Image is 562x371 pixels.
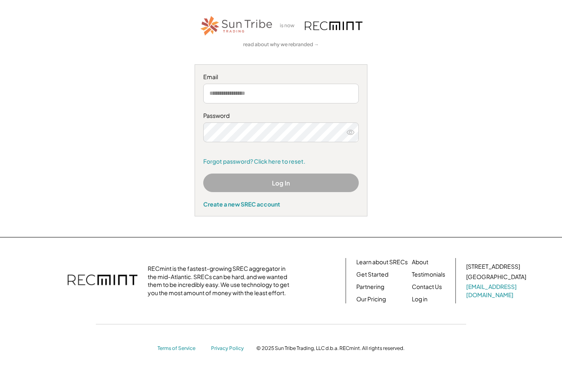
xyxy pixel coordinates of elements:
a: About [412,258,428,266]
a: Partnering [356,283,384,291]
a: Testimonials [412,270,445,279]
div: [GEOGRAPHIC_DATA] [466,273,526,281]
a: read about why we rebranded → [243,41,319,48]
div: is now [278,22,301,29]
a: Get Started [356,270,388,279]
img: recmint-logotype%403x.png [67,266,137,295]
a: Privacy Policy [211,345,248,352]
a: Forgot password? Click here to reset. [203,157,359,166]
div: Create a new SREC account [203,200,359,208]
a: [EMAIL_ADDRESS][DOMAIN_NAME] [466,283,528,299]
a: Learn about SRECs [356,258,408,266]
a: Terms of Service [158,345,203,352]
a: Our Pricing [356,295,386,303]
button: Log In [203,174,359,192]
a: Contact Us [412,283,442,291]
img: STT_Horizontal_Logo%2B-%2BColor.png [200,14,274,37]
div: Password [203,112,359,120]
div: [STREET_ADDRESS] [466,263,520,271]
div: Email [203,73,359,81]
img: recmint-logotype%403x.png [305,21,362,30]
div: © 2025 Sun Tribe Trading, LLC d.b.a. RECmint. All rights reserved. [256,345,404,352]
a: Log in [412,295,427,303]
div: RECmint is the fastest-growing SREC aggregator in the mid-Atlantic. SRECs can be hard, and we wan... [148,265,294,297]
